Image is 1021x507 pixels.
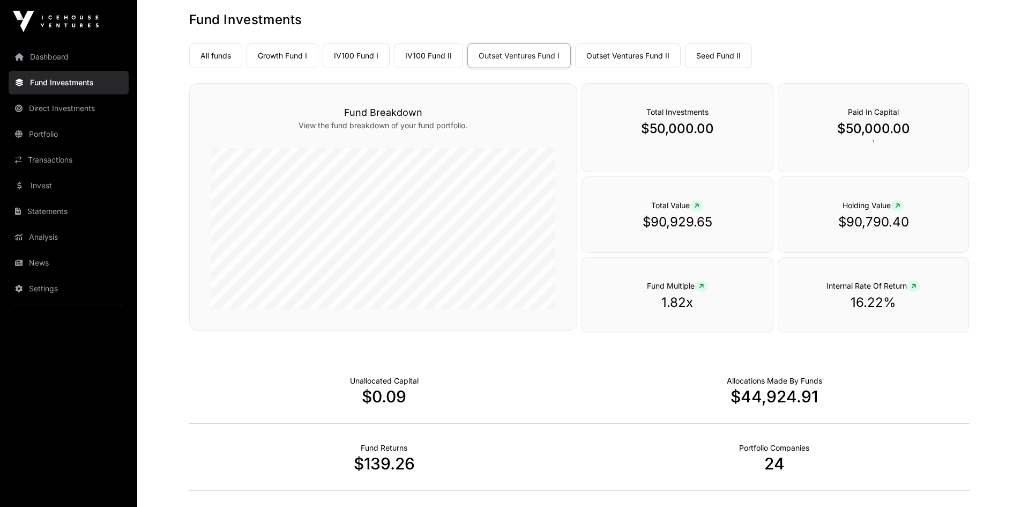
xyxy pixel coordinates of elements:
[323,43,390,68] a: IV100 Fund I
[350,376,419,386] p: Cash not yet allocated
[189,454,579,473] p: $139.26
[189,387,579,406] p: $0.09
[579,454,970,473] p: 24
[800,120,948,137] p: $50,000.00
[778,83,970,172] div: `
[9,45,129,69] a: Dashboard
[967,455,1021,507] iframe: Chat Widget
[467,43,571,68] a: Outset Ventures Fund I
[9,71,129,94] a: Fund Investments
[848,107,899,116] span: Paid In Capital
[843,201,904,210] span: Holding Value
[9,251,129,275] a: News
[579,387,970,406] p: $44,924.91
[800,214,948,231] p: $90,790.40
[646,107,709,116] span: Total Investments
[189,11,970,28] h1: Fund Investments
[575,43,681,68] a: Outset Ventures Fund II
[9,122,129,146] a: Portfolio
[361,443,407,453] p: Realised Returns from Funds
[9,277,129,300] a: Settings
[739,443,809,453] p: Number of Companies Deployed Into
[800,294,948,311] p: 16.22%
[9,97,129,120] a: Direct Investments
[603,214,751,231] p: $90,929.65
[685,43,752,68] a: Seed Fund II
[211,105,555,120] h3: Fund Breakdown
[603,120,751,137] p: $50,000.00
[394,43,463,68] a: IV100 Fund II
[9,174,129,197] a: Invest
[603,294,751,311] p: 1.82x
[826,281,920,290] span: Internal Rate Of Return
[651,201,703,210] span: Total Value
[9,148,129,172] a: Transactions
[727,376,822,386] p: Capital Deployed Into Companies
[9,200,129,223] a: Statements
[9,225,129,249] a: Analysis
[647,281,708,290] span: Fund Multiple
[13,11,99,32] img: Icehouse Ventures Logo
[189,43,242,68] a: All funds
[247,43,318,68] a: Growth Fund I
[211,120,555,131] p: View the fund breakdown of your fund portfolio.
